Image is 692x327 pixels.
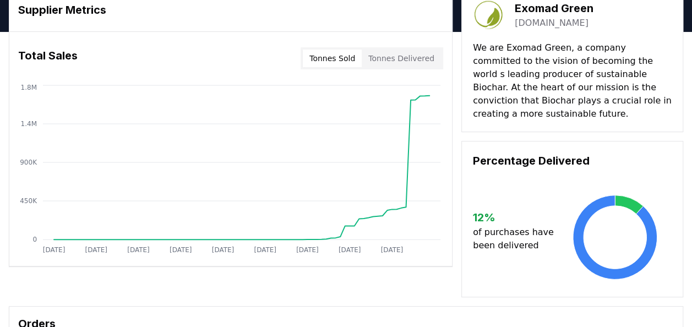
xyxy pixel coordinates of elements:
tspan: 450K [20,197,37,205]
tspan: 1.8M [21,84,37,91]
tspan: 900K [20,159,37,166]
h3: 12 % [473,209,558,226]
button: Tonnes Sold [303,50,362,67]
tspan: [DATE] [85,246,107,254]
tspan: [DATE] [43,246,66,254]
tspan: [DATE] [339,246,361,254]
tspan: [DATE] [170,246,192,254]
tspan: [DATE] [212,246,235,254]
tspan: [DATE] [296,246,319,254]
tspan: [DATE] [381,246,404,254]
h3: Total Sales [18,47,78,69]
h3: Supplier Metrics [18,2,443,18]
a: [DOMAIN_NAME] [515,17,589,30]
tspan: [DATE] [127,246,150,254]
tspan: 0 [32,236,37,243]
p: of purchases have been delivered [473,226,558,252]
tspan: [DATE] [254,246,276,254]
h3: Percentage Delivered [473,152,672,169]
button: Tonnes Delivered [362,50,441,67]
p: We are Exomad Green, a company committed to the vision of becoming the world s leading producer o... [473,41,672,121]
tspan: 1.4M [21,120,37,128]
